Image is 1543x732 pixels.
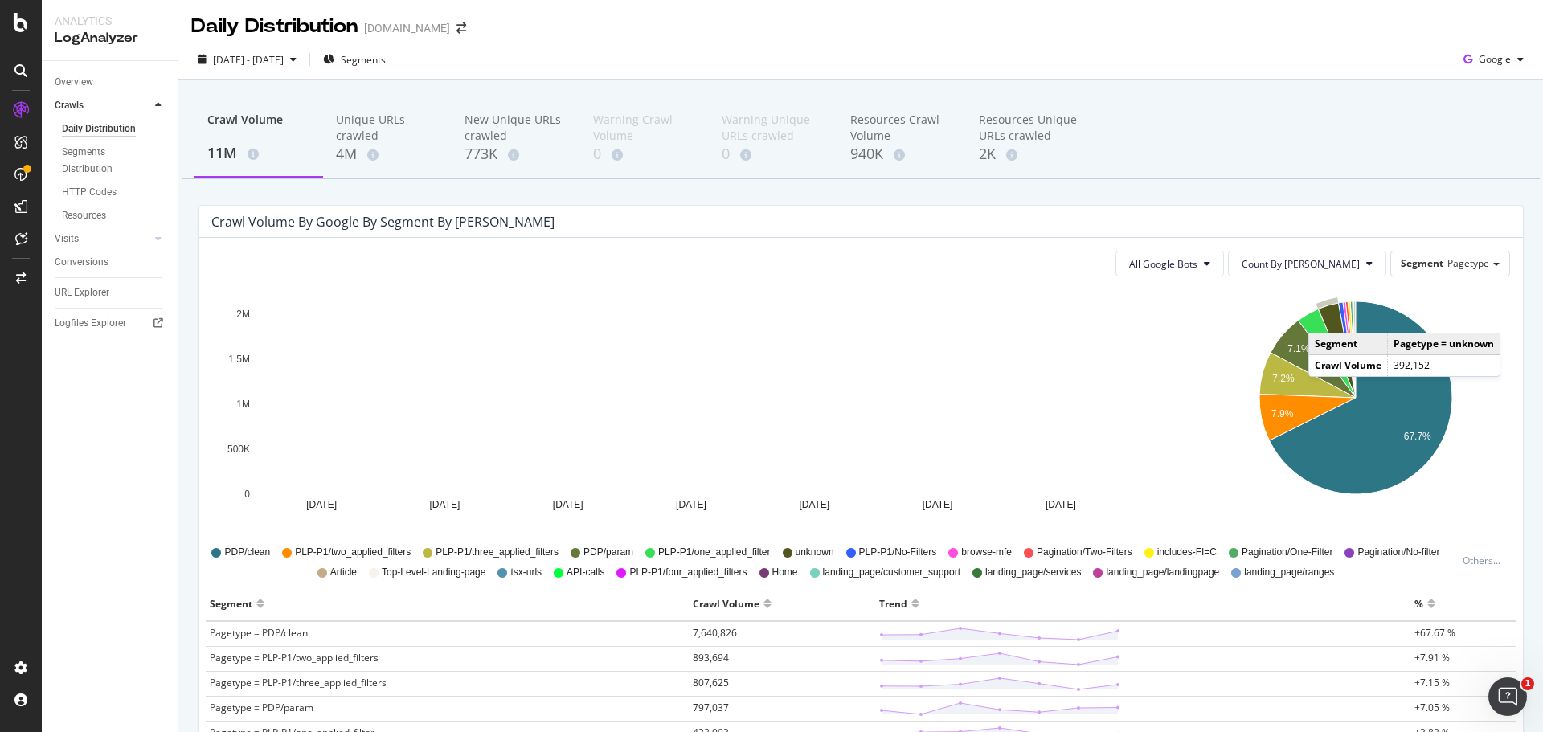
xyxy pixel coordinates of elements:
a: Daily Distribution [62,121,166,137]
div: Conversions [55,254,108,271]
div: Logfiles Explorer [55,315,126,332]
span: Pagetype = PLP-P1/three_applied_filters [210,676,387,689]
span: Segments [341,53,386,67]
span: PLP-P1/two_applied_filters [295,546,411,559]
div: 940K [850,144,953,165]
span: tsx-urls [510,566,542,579]
td: Segment [1309,333,1388,354]
span: Pagetype = PLP-P1/two_applied_filters [210,651,379,665]
text: [DATE] [1046,499,1076,510]
a: Logfiles Explorer [55,315,166,332]
a: URL Explorer [55,284,166,301]
a: Conversions [55,254,166,271]
button: Google [1457,47,1530,72]
div: Crawl Volume by google by Segment by [PERSON_NAME] [211,214,555,230]
div: Daily Distribution [62,121,136,137]
div: Crawl Volume [693,591,759,616]
text: 67.7% [1403,431,1430,442]
span: landing_page/ranges [1244,566,1334,579]
span: Top-Level-Landing-page [382,566,485,579]
text: [DATE] [306,499,337,510]
td: 392,152 [1387,354,1500,375]
a: Resources [62,207,166,224]
div: Unique URLs crawled [336,112,439,144]
button: Count By [PERSON_NAME] [1228,251,1386,276]
span: Home [772,566,798,579]
div: URL Explorer [55,284,109,301]
div: Warning Crawl Volume [593,112,696,144]
a: Segments Distribution [62,144,166,178]
span: includes-FI=C [1157,546,1217,559]
span: PLP-P1/four_applied_filters [629,566,747,579]
text: 7.2% [1272,373,1295,384]
td: Pagetype = unknown [1387,333,1500,354]
span: Pagetype = PDP/param [210,701,313,714]
text: 7.1% [1287,343,1310,354]
span: Segment [1401,256,1443,270]
span: PDP/param [583,546,633,559]
span: Google [1479,52,1511,66]
span: landing_page/services [985,566,1081,579]
span: 7,640,826 [693,626,737,640]
span: API-calls [567,566,604,579]
text: [DATE] [430,499,460,510]
div: Resources [62,207,106,224]
button: [DATE] - [DATE] [191,47,303,72]
span: Pagetype [1447,256,1489,270]
text: [DATE] [676,499,706,510]
div: Segments Distribution [62,144,151,178]
text: [DATE] [553,499,583,510]
div: Resources Unique URLs crawled [979,112,1082,144]
span: browse-mfe [961,546,1012,559]
span: unknown [796,546,834,559]
span: landing_page/customer_support [823,566,960,579]
div: 11M [207,143,310,164]
span: PLP-P1/No-Filters [859,546,937,559]
a: Crawls [55,97,150,114]
div: [DOMAIN_NAME] [364,20,450,36]
span: Pagetype = PDP/clean [210,626,308,640]
text: [DATE] [799,499,829,510]
div: Analytics [55,13,165,29]
button: All Google Bots [1115,251,1224,276]
span: +7.05 % [1414,701,1450,714]
div: Visits [55,231,79,247]
div: arrow-right-arrow-left [456,22,466,34]
div: 4M [336,144,439,165]
svg: A chart. [1204,289,1508,530]
div: Segment [210,591,252,616]
div: Others... [1463,554,1508,567]
span: 1 [1521,677,1534,690]
a: Visits [55,231,150,247]
div: New Unique URLs crawled [465,112,567,144]
div: Trend [879,591,907,616]
div: 2K [979,144,1082,165]
span: +67.67 % [1414,626,1455,640]
div: Crawls [55,97,84,114]
div: LogAnalyzer [55,29,165,47]
span: Pagination/No-filter [1357,546,1439,559]
span: Pagination/Two-Filters [1037,546,1132,559]
div: 0 [722,144,825,165]
div: % [1414,591,1423,616]
a: Overview [55,74,166,91]
text: 2M [236,309,250,320]
text: 0 [244,489,250,500]
iframe: Intercom live chat [1488,677,1527,716]
span: All Google Bots [1129,257,1197,271]
text: 7.9% [1271,408,1294,419]
svg: A chart. [211,289,1170,530]
text: 500K [227,444,250,455]
button: Segments [317,47,392,72]
span: 797,037 [693,701,729,714]
div: HTTP Codes [62,184,117,201]
div: Crawl Volume [207,112,310,142]
span: Article [330,566,357,579]
span: +7.91 % [1414,651,1450,665]
span: Pagination/One-Filter [1242,546,1332,559]
span: Count By Day [1242,257,1360,271]
span: PDP/clean [224,546,270,559]
span: PLP-P1/three_applied_filters [436,546,559,559]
